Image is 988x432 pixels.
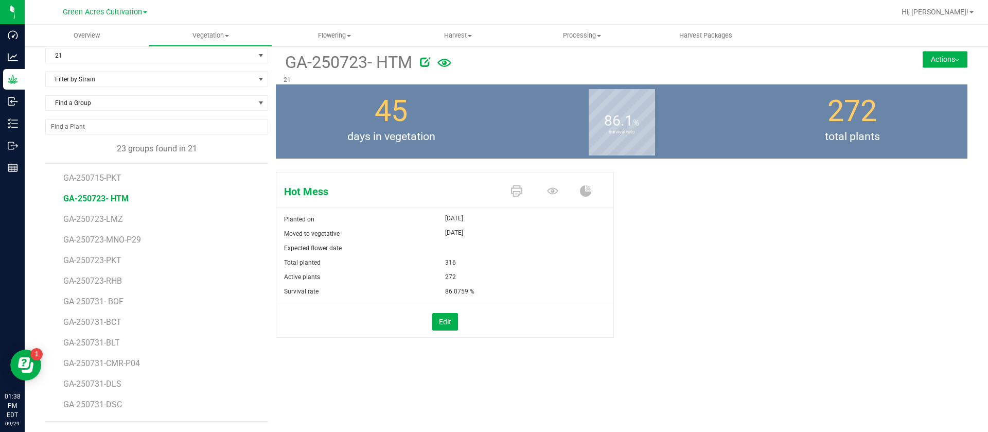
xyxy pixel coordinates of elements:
[63,214,123,224] span: GA-250723-LMZ
[25,25,149,46] a: Overview
[276,184,501,199] span: Hot Mess
[46,96,255,110] span: Find a Group
[5,420,20,427] p: 09/29
[8,30,18,40] inline-svg: Dashboard
[445,270,456,284] span: 272
[514,84,729,159] group-info-box: Survival rate
[284,216,314,223] span: Planted on
[284,273,320,281] span: Active plants
[397,31,520,40] span: Harvest
[63,173,121,183] span: GA-250715-PKT
[284,84,499,159] group-info-box: Days in vegetation
[8,74,18,84] inline-svg: Grow
[902,8,968,16] span: Hi, [PERSON_NAME]!
[284,230,340,237] span: Moved to vegetative
[149,31,272,40] span: Vegetation
[445,284,474,299] span: 86.0759 %
[432,313,458,331] button: Edit
[63,235,141,245] span: GA-250723-MNO-P29
[8,52,18,62] inline-svg: Analytics
[46,48,255,63] span: 21
[284,75,844,84] p: 21
[520,25,644,46] a: Processing
[5,392,20,420] p: 01:38 PM EDT
[445,227,463,239] span: [DATE]
[273,31,396,40] span: Flowering
[46,72,255,87] span: Filter by Strain
[396,25,520,46] a: Harvest
[8,118,18,129] inline-svg: Inventory
[149,25,273,46] a: Vegetation
[255,48,268,63] span: select
[827,94,877,128] span: 272
[272,25,396,46] a: Flowering
[284,50,412,75] span: GA-250723- HTM
[63,420,122,430] span: GA-250731-HBG
[521,31,644,40] span: Processing
[63,379,121,389] span: GA-250731-DLS
[63,317,121,327] span: GA-250731-BCT
[375,94,408,128] span: 45
[10,350,41,381] iframe: Resource center
[284,245,342,252] span: Expected flower date
[63,358,140,368] span: GA-250731-CMR-P04
[60,31,114,40] span: Overview
[8,163,18,173] inline-svg: Reports
[644,25,768,46] a: Harvest Packages
[63,8,142,16] span: Green Acres Cultivation
[63,276,122,286] span: GA-250723-RHB
[665,31,746,40] span: Harvest Packages
[8,96,18,107] inline-svg: Inbound
[445,212,463,224] span: [DATE]
[276,129,506,145] span: days in vegetation
[737,129,967,145] span: total plants
[8,141,18,151] inline-svg: Outbound
[63,338,120,348] span: GA-250731-BLT
[745,84,960,159] group-info-box: Total number of plants
[46,119,268,134] input: NO DATA FOUND
[445,255,456,270] span: 316
[923,51,967,67] button: Actions
[45,143,268,155] div: 23 groups found in 21
[63,194,129,203] span: GA-250723- HTM
[589,86,655,178] b: survival rate
[284,259,321,266] span: Total planted
[63,255,121,265] span: GA-250723-PKT
[284,288,319,295] span: Survival rate
[63,297,123,306] span: GA-250731- BOF
[30,348,43,360] iframe: Resource center unread badge
[63,400,122,409] span: GA-250731-DSC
